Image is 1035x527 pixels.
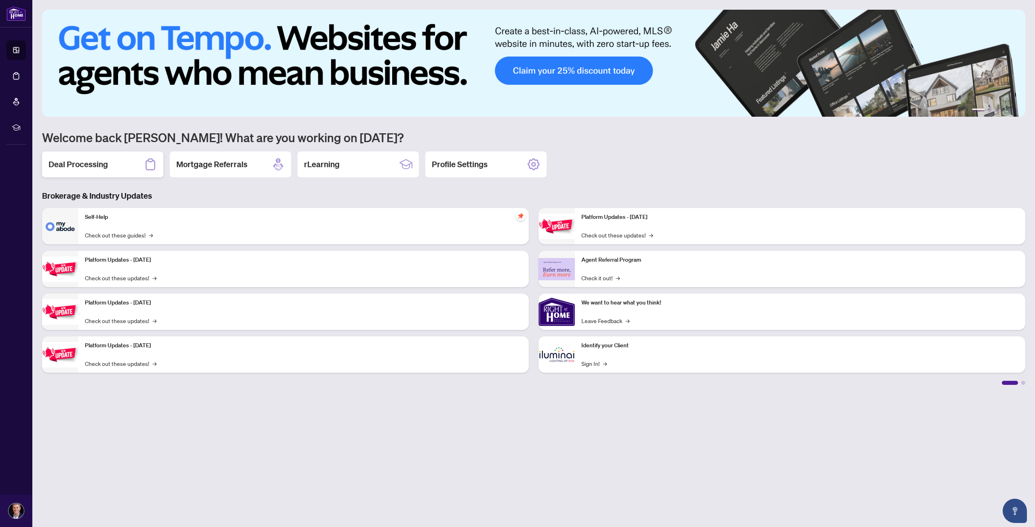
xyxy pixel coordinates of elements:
a: Check out these updates!→ [85,359,156,368]
button: 2 [988,109,991,112]
p: We want to hear what you think! [581,298,1019,307]
button: 3 [995,109,998,112]
img: We want to hear what you think! [539,294,575,330]
h2: Deal Processing [49,159,108,170]
img: Identify your Client [539,336,575,373]
img: Self-Help [42,208,78,244]
span: → [625,316,629,325]
img: Slide 0 [42,10,1025,117]
span: → [152,273,156,282]
img: logo [6,6,26,21]
span: → [616,273,620,282]
img: Platform Updates - July 21, 2025 [42,299,78,325]
button: Open asap [1003,499,1027,523]
span: → [152,359,156,368]
p: Self-Help [85,213,522,222]
a: Check it out!→ [581,273,620,282]
span: → [603,359,607,368]
h2: Mortgage Referrals [176,159,247,170]
h2: rLearning [304,159,340,170]
p: Identify your Client [581,341,1019,350]
h2: Profile Settings [432,159,488,170]
button: 5 [1008,109,1011,112]
span: → [149,231,153,239]
button: 1 [972,109,985,112]
a: Leave Feedback→ [581,316,629,325]
p: Platform Updates - [DATE] [581,213,1019,222]
h3: Brokerage & Industry Updates [42,190,1025,202]
p: Agent Referral Program [581,256,1019,265]
p: Platform Updates - [DATE] [85,256,522,265]
img: Agent Referral Program [539,258,575,280]
img: Platform Updates - July 8, 2025 [42,342,78,367]
span: → [152,316,156,325]
span: → [649,231,653,239]
a: Check out these updates!→ [581,231,653,239]
button: 6 [1014,109,1017,112]
img: Platform Updates - September 16, 2025 [42,256,78,282]
span: pushpin [516,211,526,221]
p: Platform Updates - [DATE] [85,341,522,350]
p: Platform Updates - [DATE] [85,298,522,307]
a: Check out these updates!→ [85,316,156,325]
img: Platform Updates - June 23, 2025 [539,214,575,239]
a: Check out these guides!→ [85,231,153,239]
button: 4 [1001,109,1004,112]
a: Sign In!→ [581,359,607,368]
a: Check out these updates!→ [85,273,156,282]
h1: Welcome back [PERSON_NAME]! What are you working on [DATE]? [42,130,1025,145]
img: Profile Icon [8,503,24,519]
